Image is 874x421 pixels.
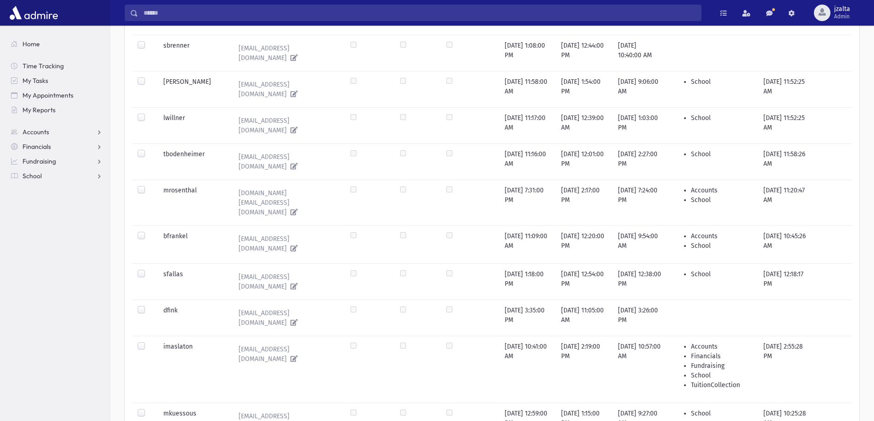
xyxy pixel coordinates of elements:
[4,139,110,154] a: Financials
[231,41,340,66] a: [EMAIL_ADDRESS][DOMAIN_NAME]
[158,107,226,143] td: lwillner
[758,107,813,143] td: [DATE] 11:52:25 AM
[691,380,752,390] li: TuitionCollection
[556,336,612,403] td: [DATE] 2:19:00 PM
[612,107,667,143] td: [DATE] 1:03:00 PM
[612,143,667,180] td: [DATE] 2:27:00 PM
[231,269,340,294] a: [EMAIL_ADDRESS][DOMAIN_NAME]
[556,225,612,263] td: [DATE] 12:20:00 PM
[758,143,813,180] td: [DATE] 11:58:26 AM
[691,241,752,251] li: School
[499,71,556,107] td: [DATE] 11:58:00 AM
[499,107,556,143] td: [DATE] 11:17:00 AM
[612,336,667,403] td: [DATE] 10:57:00 AM
[612,225,667,263] td: [DATE] 9:54:00 AM
[231,149,340,174] a: [EMAIL_ADDRESS][DOMAIN_NAME]
[22,142,51,151] span: Financials
[834,13,850,20] span: Admin
[22,91,73,99] span: My Appointments
[556,300,612,336] td: [DATE] 11:05:00 AM
[691,342,752,351] li: Accounts
[4,88,110,103] a: My Appointments
[158,336,226,403] td: imaslaton
[158,35,226,71] td: sbrenner
[691,269,752,279] li: School
[691,409,752,418] li: School
[499,225,556,263] td: [DATE] 11:09:00 AM
[499,336,556,403] td: [DATE] 10:41:00 AM
[691,361,752,371] li: Fundraising
[4,59,110,73] a: Time Tracking
[556,107,612,143] td: [DATE] 12:39:00 AM
[4,37,110,51] a: Home
[22,77,48,85] span: My Tasks
[158,300,226,336] td: dfink
[758,180,813,225] td: [DATE] 11:20:47 AM
[612,71,667,107] td: [DATE] 9:06:00 AM
[138,5,701,21] input: Search
[7,4,60,22] img: AdmirePro
[556,143,612,180] td: [DATE] 12:01:00 PM
[691,149,752,159] li: School
[4,73,110,88] a: My Tasks
[22,40,40,48] span: Home
[231,77,340,102] a: [EMAIL_ADDRESS][DOMAIN_NAME]
[158,143,226,180] td: tbodenheimer
[22,172,42,180] span: School
[499,300,556,336] td: [DATE] 3:35:00 PM
[231,342,340,366] a: [EMAIL_ADDRESS][DOMAIN_NAME]
[834,5,850,13] span: jzalta
[22,106,56,114] span: My Reports
[612,180,667,225] td: [DATE] 7:24:00 PM
[691,195,752,205] li: School
[556,35,612,71] td: [DATE] 12:44:00 PM
[22,128,49,136] span: Accounts
[158,180,226,225] td: mrosenthal
[758,263,813,300] td: [DATE] 12:18:17 PM
[758,336,813,403] td: [DATE] 2:55:28 PM
[231,186,340,220] a: [DOMAIN_NAME][EMAIL_ADDRESS][DOMAIN_NAME]
[158,225,226,263] td: bfrankel
[691,231,752,241] li: Accounts
[22,157,56,165] span: Fundraising
[691,113,752,123] li: School
[612,35,667,71] td: [DATE] 10:40:00 AM
[691,77,752,87] li: School
[556,263,612,300] td: [DATE] 12:54:00 PM
[158,263,226,300] td: sfallas
[691,371,752,380] li: School
[4,154,110,169] a: Fundraising
[499,263,556,300] td: [DATE] 1:18:00 PM
[22,62,64,70] span: Time Tracking
[231,231,340,256] a: [EMAIL_ADDRESS][DOMAIN_NAME]
[758,225,813,263] td: [DATE] 10:45:26 AM
[691,351,752,361] li: Financials
[231,113,340,138] a: [EMAIL_ADDRESS][DOMAIN_NAME]
[758,71,813,107] td: [DATE] 11:52:25 AM
[499,35,556,71] td: [DATE] 1:08:00 PM
[612,263,667,300] td: [DATE] 12:38:00 PM
[4,169,110,183] a: School
[499,143,556,180] td: [DATE] 11:16:00 AM
[556,180,612,225] td: [DATE] 2:17:00 PM
[499,180,556,225] td: [DATE] 7:31:00 PM
[158,71,226,107] td: [PERSON_NAME]
[612,300,667,336] td: [DATE] 3:26:00 PM
[4,103,110,117] a: My Reports
[4,125,110,139] a: Accounts
[556,71,612,107] td: [DATE] 1:54:00 PM
[231,306,340,330] a: [EMAIL_ADDRESS][DOMAIN_NAME]
[691,186,752,195] li: Accounts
